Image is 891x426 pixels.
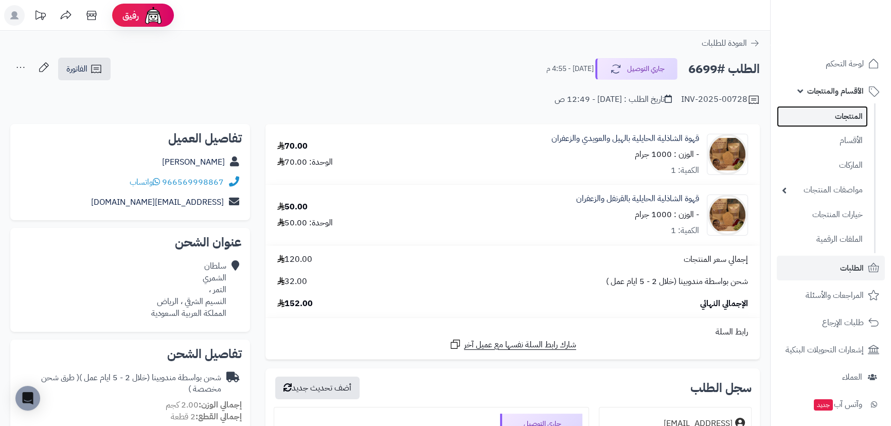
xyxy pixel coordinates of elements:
[576,193,699,205] a: قهوة الشاذلية الحايلية بالقرنفل والزعفران
[635,148,699,161] small: - الوزن : 1000 جرام
[151,260,226,319] div: سلطان الشمري التمر ، النسيم الشرقي ، الرياض المملكة العربية السعودية
[58,58,111,80] a: الفاتورة
[777,106,868,127] a: المنتجات
[27,5,53,28] a: تحديثات المنصة
[195,411,242,423] strong: إجمالي القطع:
[777,338,885,362] a: إشعارات التحويلات البنكية
[91,196,224,208] a: [EMAIL_ADDRESS][DOMAIN_NAME]
[19,372,221,396] div: شحن بواسطة مندوبينا (خلال 2 - 5 ايام عمل )
[19,236,242,248] h2: عنوان الشحن
[162,156,225,168] a: [PERSON_NAME]
[777,365,885,389] a: العملاء
[19,348,242,360] h2: تفاصيل الشحن
[277,217,333,229] div: الوحدة: 50.00
[681,94,760,106] div: INV-2025-00728
[449,338,576,351] a: شارك رابط السلة نفسها مع عميل آخر
[130,176,160,188] a: واتساب
[606,276,748,288] span: شحن بواسطة مندوبينا (خلال 2 - 5 ايام عمل )
[277,254,312,265] span: 120.00
[199,399,242,411] strong: إجمالي الوزن:
[807,84,864,98] span: الأقسام والمنتجات
[546,64,594,74] small: [DATE] - 4:55 م
[826,57,864,71] span: لوحة التحكم
[814,399,833,411] span: جديد
[684,254,748,265] span: إجمالي سعر المنتجات
[707,194,747,236] img: 1704010650-WhatsApp%20Image%202023-12-31%20at%209.42.12%20AM%20(1)-90x90.jpeg
[777,154,868,176] a: الماركات
[702,37,760,49] a: العودة للطلبات
[19,132,242,145] h2: تفاصيل العميل
[842,370,862,384] span: العملاء
[555,94,672,105] div: تاريخ الطلب : [DATE] - 12:49 ص
[15,386,40,411] div: Open Intercom Messenger
[813,397,862,412] span: وآتس آب
[671,165,699,176] div: الكمية: 1
[162,176,224,188] a: 966569998867
[277,140,308,152] div: 70.00
[777,283,885,308] a: المراجعات والأسئلة
[840,261,864,275] span: الطلبات
[822,315,864,330] span: طلبات الإرجاع
[166,399,242,411] small: 2.00 كجم
[671,225,699,237] div: الكمية: 1
[702,37,747,49] span: العودة للطلبات
[277,156,333,168] div: الوحدة: 70.00
[777,130,868,152] a: الأقسام
[777,256,885,280] a: الطلبات
[777,310,885,335] a: طلبات الإرجاع
[707,134,747,175] img: 1704009880-WhatsApp%20Image%202023-12-31%20at%209.42.12%20AM%20(1)-90x90.jpeg
[122,9,139,22] span: رفيق
[806,288,864,303] span: المراجعات والأسئلة
[66,63,87,75] span: الفاتورة
[688,59,760,80] h2: الطلب #6699
[777,179,868,201] a: مواصفات المنتجات
[777,51,885,76] a: لوحة التحكم
[41,371,221,396] span: ( طرق شحن مخصصة )
[171,411,242,423] small: 2 قطعة
[143,5,164,26] img: ai-face.png
[277,276,307,288] span: 32.00
[777,392,885,417] a: وآتس آبجديد
[777,228,868,251] a: الملفات الرقمية
[277,201,308,213] div: 50.00
[635,208,699,221] small: - الوزن : 1000 جرام
[786,343,864,357] span: إشعارات التحويلات البنكية
[551,133,699,145] a: قهوة الشاذلية الحايلية بالهيل والعويدي والزعفران
[595,58,678,80] button: جاري التوصيل
[277,298,313,310] span: 152.00
[270,326,756,338] div: رابط السلة
[700,298,748,310] span: الإجمالي النهائي
[690,382,752,394] h3: سجل الطلب
[464,339,576,351] span: شارك رابط السلة نفسها مع عميل آخر
[275,377,360,399] button: أضف تحديث جديد
[777,204,868,226] a: خيارات المنتجات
